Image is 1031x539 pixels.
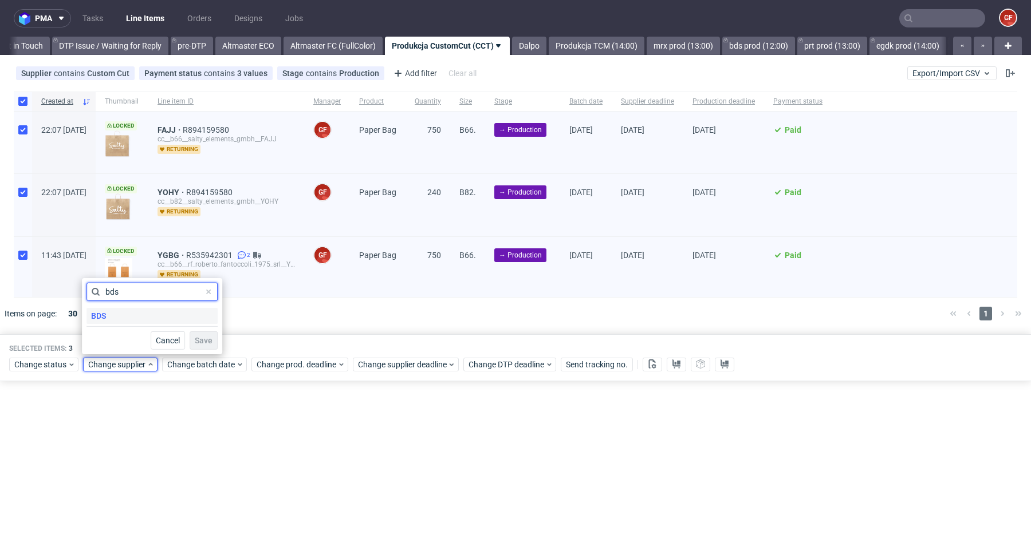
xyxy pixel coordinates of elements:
[227,9,269,27] a: Designs
[549,37,644,55] a: Produkcja TCM (14:00)
[389,64,439,82] div: Add filter
[566,360,628,368] span: Send tracking no.
[569,188,593,197] span: [DATE]
[284,37,383,55] a: Altmaster FC (FullColor)
[569,97,603,106] span: Batch date
[278,9,310,27] a: Jobs
[459,97,476,106] span: Size
[561,358,633,371] button: Send tracking no.
[158,134,295,144] div: cc__b66__salty_elements_gmbh__FAJJ
[314,247,330,263] figcaption: GF
[167,359,236,370] span: Change batch date
[21,69,54,78] span: Supplier
[151,331,185,350] button: Cancel
[183,125,231,134] span: R894159580
[237,69,267,78] div: 3 values
[692,97,755,106] span: Production deadline
[144,69,204,78] span: Payment status
[427,188,441,197] span: 240
[446,65,479,81] div: Clear all
[41,97,77,106] span: Created at
[247,251,250,260] span: 2
[359,125,396,134] span: Paper Bag
[385,37,510,55] a: Produkcja CustomCut (CCT)
[313,97,341,106] span: Manager
[621,125,644,134] span: [DATE]
[158,251,186,260] a: YGBG
[158,125,183,134] a: FAJJ
[215,37,281,55] a: Altmaster ECO
[359,188,396,197] span: Paper Bag
[785,251,801,260] span: Paid
[257,359,337,370] span: Change prod. deadline
[9,344,66,353] span: Selected items:
[512,37,546,55] a: Dalpo
[61,306,82,322] div: 30
[339,69,379,78] div: Production
[158,188,186,197] a: YOHY
[14,359,68,370] span: Change status
[569,251,593,260] span: [DATE]
[76,9,110,27] a: Tasks
[621,97,674,106] span: Supplier deadline
[105,258,132,281] img: version_two_editor_design.png
[158,270,200,279] span: returning
[979,307,992,320] span: 1
[912,69,991,78] span: Export/Import CSV
[427,251,441,260] span: 750
[180,9,218,27] a: Orders
[722,37,795,55] a: bds prod (12:00)
[88,359,147,370] span: Change supplier
[785,125,801,134] span: Paid
[41,125,86,134] span: 22:07 [DATE]
[158,145,200,154] span: returning
[469,359,545,370] span: Change DTP deadline
[158,97,295,106] span: Line item ID
[186,251,235,260] span: R535942301
[5,308,57,319] span: Items on page:
[692,188,716,197] span: [DATE]
[692,251,716,260] span: [DATE]
[186,188,235,197] a: R894159580
[621,188,644,197] span: [DATE]
[235,251,250,260] a: 2
[158,207,200,216] span: returning
[105,193,132,221] img: version_two_editor_design.png
[105,247,137,256] span: Locked
[621,251,644,260] span: [DATE]
[415,97,441,106] span: Quantity
[569,125,593,134] span: [DATE]
[41,188,86,197] span: 22:07 [DATE]
[647,37,720,55] a: mrx prod (13:00)
[459,251,476,260] span: B66.
[427,125,441,134] span: 750
[306,69,339,78] span: contains
[86,308,111,324] span: BDS
[105,184,137,193] span: Locked
[105,130,132,158] img: version_two_editor_design.png
[797,37,867,55] a: prt prod (13:00)
[35,14,52,22] span: pma
[459,188,476,197] span: B82.
[105,97,139,106] span: Thumbnail
[314,122,330,138] figcaption: GF
[499,125,542,135] span: → Production
[358,359,447,370] span: Change supplier deadline
[773,97,823,106] span: Payment status
[499,250,542,260] span: → Production
[494,97,551,106] span: Stage
[87,69,129,78] div: Custom Cut
[105,121,137,130] span: Locked
[785,188,801,197] span: Paid
[459,125,476,134] span: B66.
[158,197,295,206] div: cc__b82__salty_elements_gmbh__YOHY
[499,187,542,197] span: → Production
[14,9,71,27] button: pma
[692,125,716,134] span: [DATE]
[52,37,168,55] a: DTP Issue / Waiting for Reply
[156,336,180,344] span: Cancel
